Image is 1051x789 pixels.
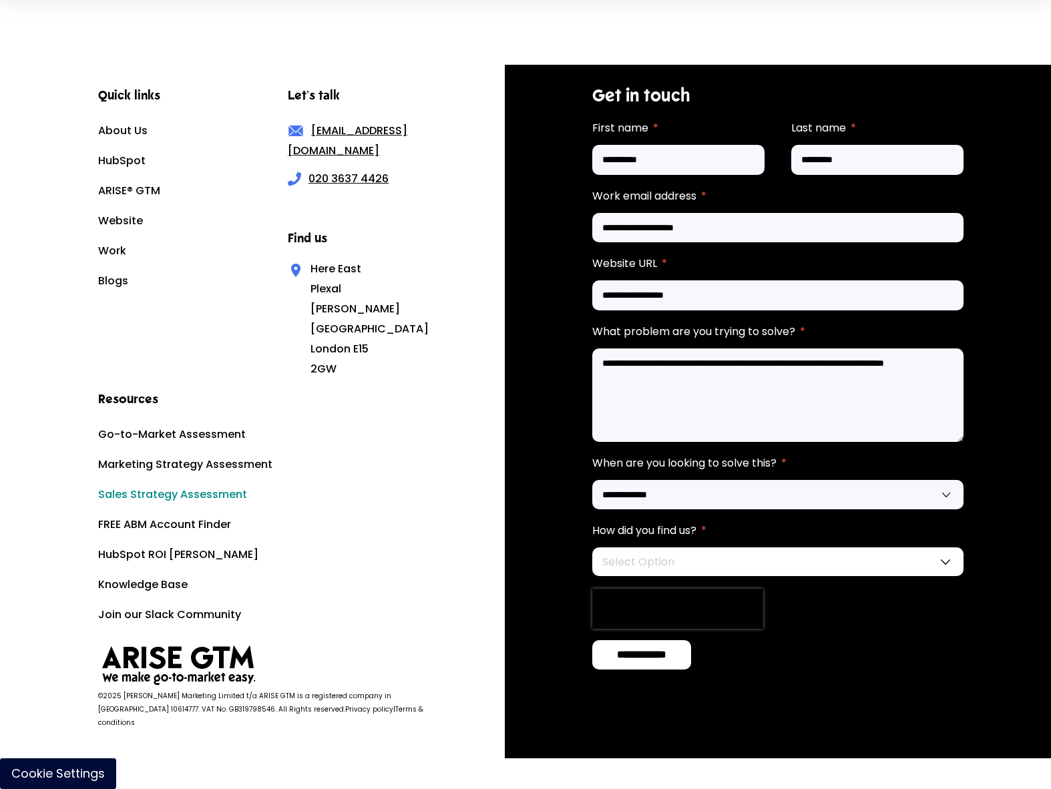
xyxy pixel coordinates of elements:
span: First name [592,120,648,136]
a: 020 3637 4426 [308,171,389,186]
iframe: reCAPTCHA [592,589,763,629]
span: How did you find us? [592,523,696,538]
a: Sales Strategy Assessment [98,487,247,502]
a: About Us [98,123,148,138]
a: Work [98,243,126,258]
div: Navigation Menu [98,425,441,625]
div: Navigation Menu [98,121,208,291]
a: Go-to-Market Assessment [98,427,246,442]
span: What problem are you trying to solve? [592,324,795,339]
h3: Let’s talk [288,86,441,106]
h3: Resources [98,390,441,410]
div: Here East Plexal [PERSON_NAME] [GEOGRAPHIC_DATA] London E15 2GW [288,259,396,379]
span: Website URL [592,256,657,271]
span: Work email address [592,188,696,204]
span: When are you looking to solve this? [592,455,777,471]
h3: Get in touch [592,88,964,105]
img: arise gtm logo small #1 [98,640,261,687]
a: Join our Slack Community [98,607,241,622]
a: ARISE® GTM [98,183,160,198]
h3: Find us [288,229,441,249]
a: Privacy policy [345,704,393,714]
div: Select Option [592,547,964,576]
span: Last name [791,120,846,136]
a: Blogs [98,273,128,288]
a: HubSpot [98,153,146,168]
a: HubSpot ROI [PERSON_NAME] [98,547,258,562]
div: ©2025 [PERSON_NAME] Marketing Limited t/a ARISE GTM is a registered company in [GEOGRAPHIC_DATA] ... [98,690,441,730]
a: FREE ABM Account Finder [98,517,231,532]
a: Marketing Strategy Assessment [98,457,272,472]
h3: Quick links [98,86,208,106]
a: [EMAIL_ADDRESS][DOMAIN_NAME] [288,123,407,158]
a: Website [98,213,143,228]
a: Knowledge Base [98,577,188,592]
